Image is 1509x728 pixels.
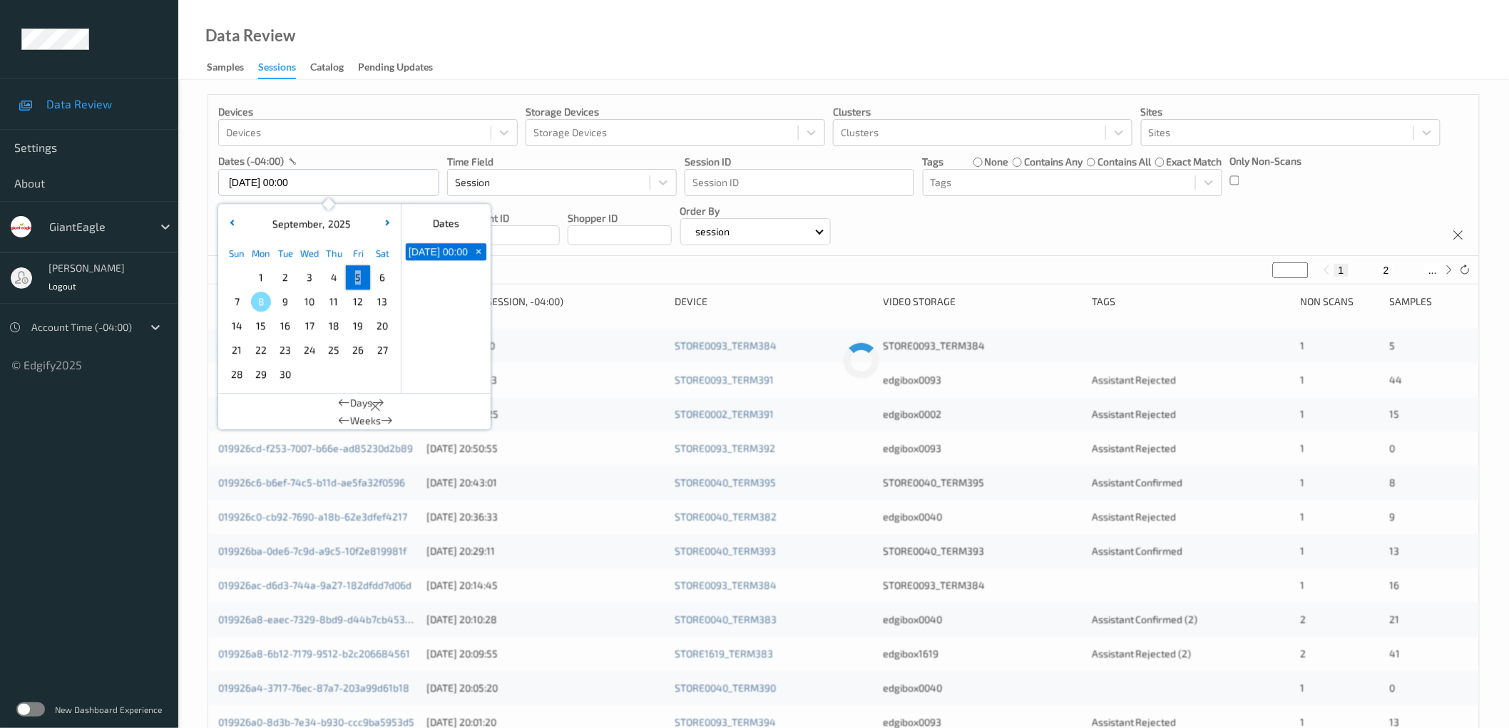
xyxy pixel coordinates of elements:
span: 1 [1300,339,1304,352]
a: 019926a8-eaec-7329-8bd9-d44b7cb45334 [218,613,417,625]
label: exact match [1167,155,1222,169]
div: [DATE] 20:05:20 [426,681,665,695]
span: 16 [275,316,295,336]
div: Mon [249,241,273,265]
div: Choose Sunday September 14 of 2025 [225,314,249,338]
a: STORE0093_TERM391 [675,374,774,386]
p: Sites [1141,105,1441,119]
div: Choose Thursday September 04 of 2025 [322,265,346,289]
span: 2 [1300,647,1306,660]
button: 2 [1379,264,1393,277]
span: 28 [227,364,247,384]
div: Fri [346,241,370,265]
a: STORE0093_TERM394 [675,716,776,728]
div: Choose Saturday October 04 of 2025 [370,362,394,386]
span: 14 [227,316,247,336]
span: 8 [251,292,271,312]
p: Clusters [833,105,1132,119]
div: Choose Friday October 03 of 2025 [346,362,370,386]
p: Devices [218,105,518,119]
div: Choose Monday September 01 of 2025 [249,265,273,289]
span: 9 [275,292,295,312]
a: STORE0040_TERM382 [675,511,777,523]
span: 11 [324,292,344,312]
a: STORE0093_TERM392 [675,442,775,454]
a: 019926a8-6b12-7179-9512-b2c206684561 [218,647,410,660]
div: Data Review [205,29,295,43]
div: Choose Sunday September 21 of 2025 [225,338,249,362]
div: edgibox1619 [884,647,1082,661]
span: Weeks [350,414,381,428]
div: Choose Saturday September 06 of 2025 [370,265,394,289]
a: STORE1619_TERM383 [675,647,773,660]
div: Choose Tuesday September 09 of 2025 [273,289,297,314]
span: 13 [1390,716,1400,728]
a: 019926ac-d6d3-744a-9a27-182dfdd7d06d [218,579,411,591]
a: STORE0002_TERM391 [675,408,774,420]
div: Choose Tuesday September 30 of 2025 [273,362,297,386]
a: Samples [207,58,258,78]
button: [DATE] 00:00 [406,243,471,260]
div: [DATE] 20:58:25 [426,407,665,421]
div: edgibox0040 [884,612,1082,627]
span: 5 [1390,339,1396,352]
a: Pending Updates [358,58,447,78]
div: Choose Monday September 08 of 2025 [249,289,273,314]
div: Choose Thursday October 02 of 2025 [322,362,346,386]
span: 1 [1300,716,1304,728]
a: STORE0040_TERM383 [675,613,777,625]
div: Sessions [258,60,296,79]
span: 2 [275,267,295,287]
span: 6 [372,267,392,287]
div: Choose Monday September 15 of 2025 [249,314,273,338]
span: 9 [1390,511,1396,523]
p: Storage Devices [526,105,825,119]
span: Assistant Rejected [1092,374,1177,386]
span: 1 [1300,511,1304,523]
span: 15 [1390,408,1400,420]
span: 21 [1390,613,1400,625]
div: Timestamp (Session, -04:00) [426,294,665,309]
div: Choose Tuesday September 02 of 2025 [273,265,297,289]
span: 1 [1300,408,1304,420]
div: Choose Tuesday September 16 of 2025 [273,314,297,338]
p: Only Non-Scans [1230,154,1302,168]
p: Session ID [685,155,914,169]
span: 2025 [324,217,350,230]
span: 26 [348,340,368,360]
span: + [471,245,486,260]
span: Assistant Confirmed [1092,545,1183,557]
span: 3 [300,267,319,287]
span: 20 [372,316,392,336]
a: 019926c6-b6ef-74c5-b11d-ae5fa32f0596 [218,476,405,488]
div: Choose Saturday September 27 of 2025 [370,338,394,362]
p: Order By [680,204,832,218]
span: 19 [348,316,368,336]
span: 17 [300,316,319,336]
div: Choose Wednesday September 03 of 2025 [297,265,322,289]
span: 15 [251,316,271,336]
div: Catalog [310,60,344,78]
span: 4 [324,267,344,287]
p: Shopper ID [568,211,672,225]
span: 18 [324,316,344,336]
span: 10 [300,292,319,312]
div: Device [675,294,873,309]
div: STORE0093_TERM384 [884,339,1082,353]
a: STORE0040_TERM390 [675,682,776,694]
div: Video Storage [884,294,1082,309]
span: 44 [1390,374,1403,386]
span: 1 [1300,476,1304,488]
div: Choose Thursday September 11 of 2025 [322,289,346,314]
span: 27 [372,340,392,360]
div: Choose Tuesday September 23 of 2025 [273,338,297,362]
div: [DATE] 20:14:45 [426,578,665,593]
div: , [268,217,350,231]
p: session [691,225,735,239]
div: STORE0093_TERM384 [884,578,1082,593]
div: Choose Monday September 22 of 2025 [249,338,273,362]
span: Assistant Confirmed [1092,476,1183,488]
div: Pending Updates [358,60,433,78]
div: Sun [225,241,249,265]
div: Choose Friday September 05 of 2025 [346,265,370,289]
